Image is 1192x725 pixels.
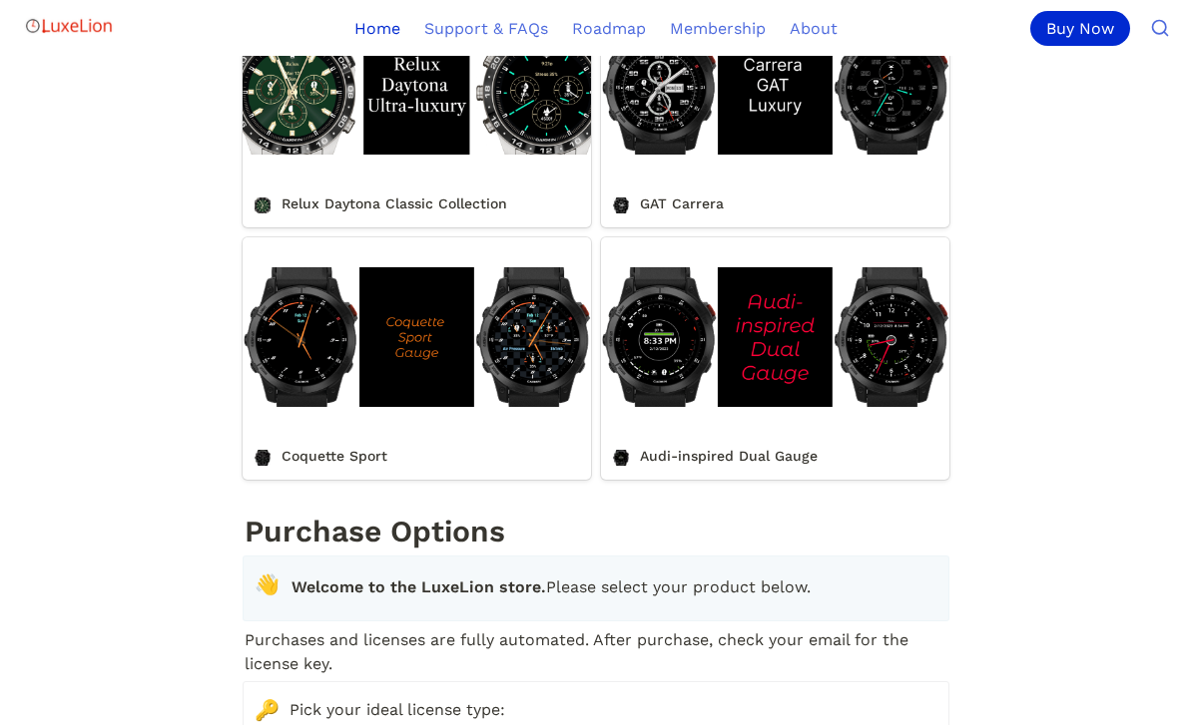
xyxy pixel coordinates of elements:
[255,572,280,596] span: 👋
[243,625,949,679] p: Purchases and licenses are fully automated. After purchase, check your email for the license key.
[290,572,932,604] p: Please select your product below.
[292,577,546,596] strong: Welcome to the LuxeLion store.
[1030,11,1138,46] a: Buy Now
[290,698,932,722] span: Pick your ideal license type:
[243,509,949,553] h1: Purchase Options
[1030,11,1130,46] div: Buy Now
[243,237,591,480] a: Coquette Sport
[601,237,949,480] a: Audi-inspired Dual Gauge
[255,698,280,722] span: 🔑
[24,6,114,46] img: Logo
